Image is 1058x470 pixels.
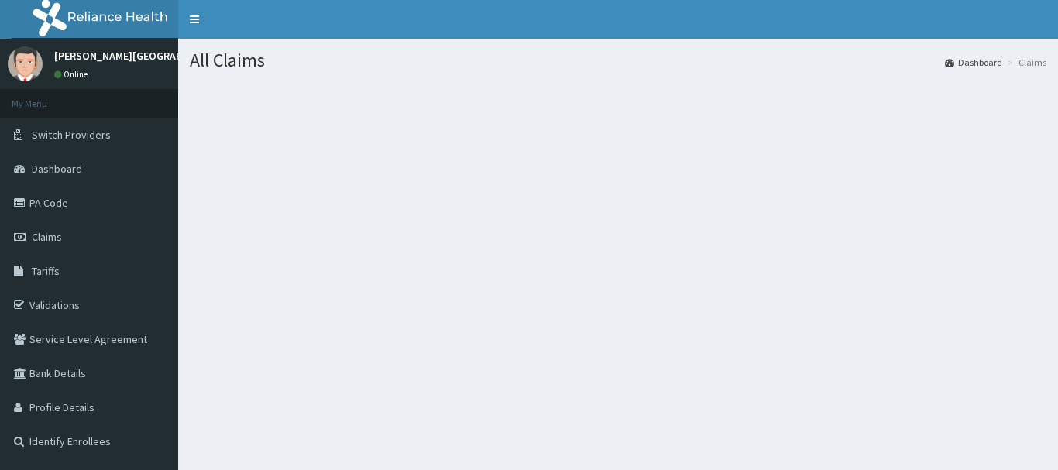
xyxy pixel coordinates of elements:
[1004,56,1046,69] li: Claims
[32,230,62,244] span: Claims
[32,264,60,278] span: Tariffs
[54,69,91,80] a: Online
[32,162,82,176] span: Dashboard
[190,50,1046,70] h1: All Claims
[945,56,1002,69] a: Dashboard
[54,50,232,61] p: [PERSON_NAME][GEOGRAPHIC_DATA]
[32,128,111,142] span: Switch Providers
[8,46,43,81] img: User Image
